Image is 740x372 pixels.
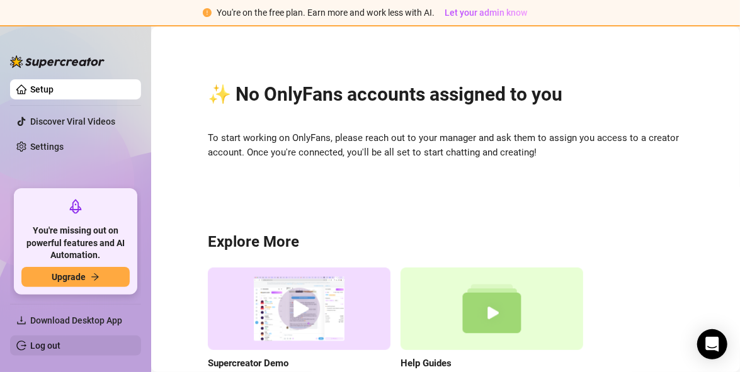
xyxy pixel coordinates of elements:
[440,5,532,20] button: Let your admin know
[401,268,583,350] img: help guides
[203,8,212,17] span: exclamation-circle
[30,116,115,127] a: Discover Viral Videos
[68,199,83,214] span: rocket
[10,55,105,68] img: logo-BBDzfeDw.svg
[445,8,527,18] span: Let your admin know
[21,225,130,262] span: You're missing out on powerful features and AI Automation.
[30,84,54,94] a: Setup
[16,315,26,325] span: download
[208,358,288,369] strong: Supercreator Demo
[91,273,100,281] span: arrow-right
[208,82,683,106] h2: ✨ No OnlyFans accounts assigned to you
[697,329,727,359] div: Open Intercom Messenger
[21,267,130,287] button: Upgradearrow-right
[217,8,435,18] span: You're on the free plan. Earn more and work less with AI.
[208,232,683,252] h3: Explore More
[30,142,64,152] a: Settings
[30,315,122,325] span: Download Desktop App
[401,358,452,369] strong: Help Guides
[208,131,683,161] span: To start working on OnlyFans, please reach out to your manager and ask them to assign you access ...
[208,268,390,350] img: supercreator demo
[52,272,86,282] span: Upgrade
[30,341,60,351] a: Log out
